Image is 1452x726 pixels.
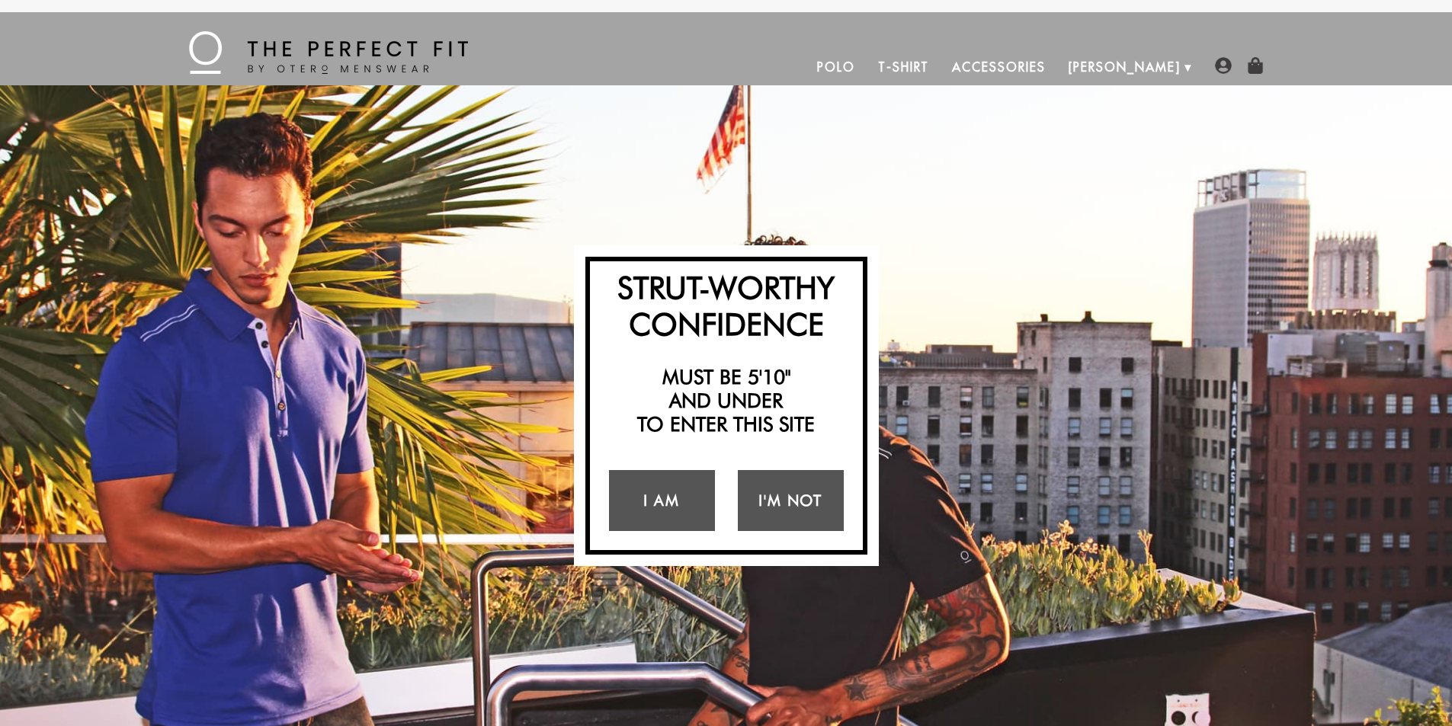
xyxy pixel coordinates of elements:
img: user-account-icon.png [1215,57,1232,74]
img: shopping-bag-icon.png [1247,57,1264,74]
h2: Must be 5'10" and under to enter this site [598,365,855,437]
a: Polo [806,49,867,85]
a: Accessories [941,49,1056,85]
img: The Perfect Fit - by Otero Menswear - Logo [189,31,468,74]
h2: Strut-Worthy Confidence [598,269,855,342]
a: I'm Not [738,470,844,531]
a: [PERSON_NAME] [1057,49,1192,85]
a: I Am [609,470,715,531]
a: T-Shirt [867,49,941,85]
